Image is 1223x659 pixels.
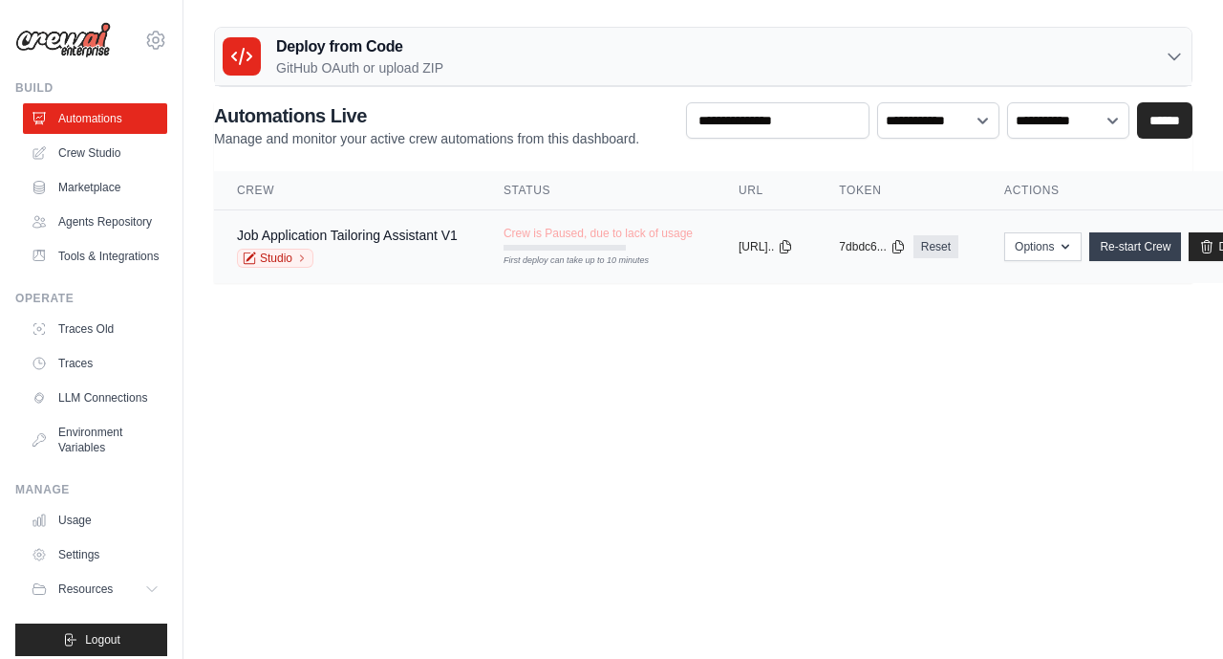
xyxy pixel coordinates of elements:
[15,624,167,656] button: Logout
[85,632,120,648] span: Logout
[716,171,816,210] th: URL
[15,482,167,497] div: Manage
[23,103,167,134] a: Automations
[23,348,167,379] a: Traces
[23,172,167,203] a: Marketplace
[481,171,716,210] th: Status
[1089,232,1181,261] a: Re-start Crew
[23,138,167,168] a: Crew Studio
[15,80,167,96] div: Build
[15,22,111,58] img: Logo
[237,228,458,243] a: Job Application Tailoring Assistant V1
[504,254,626,268] div: First deploy can take up to 10 minutes
[276,58,443,77] p: GitHub OAuth or upload ZIP
[913,235,958,258] a: Reset
[23,417,167,463] a: Environment Variables
[15,291,167,306] div: Operate
[237,249,313,268] a: Studio
[504,226,693,241] span: Crew is Paused, due to lack of usage
[58,582,113,597] span: Resources
[23,207,167,237] a: Agents Repository
[23,574,167,604] button: Resources
[1127,567,1223,659] iframe: Chat Widget
[214,129,639,148] p: Manage and monitor your active crew automations from this dashboard.
[23,241,167,272] a: Tools & Integrations
[23,539,167,570] a: Settings
[214,171,481,210] th: Crew
[276,35,443,58] h3: Deploy from Code
[214,102,639,129] h2: Automations Live
[839,239,905,254] button: 7dbdc6...
[816,171,981,210] th: Token
[23,383,167,413] a: LLM Connections
[1004,232,1082,261] button: Options
[23,314,167,344] a: Traces Old
[23,505,167,536] a: Usage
